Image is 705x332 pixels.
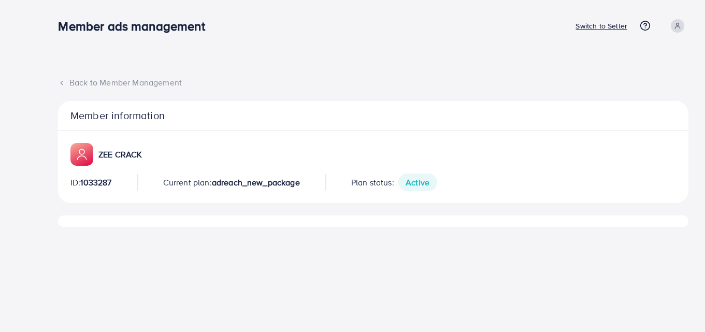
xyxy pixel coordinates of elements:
p: Plan status: [351,176,437,189]
h3: Member ads management [58,19,213,34]
p: ZEE CRACK [98,148,142,161]
div: Back to Member Management [58,77,688,89]
span: adreach_new_package [212,177,300,188]
span: Active [398,174,437,191]
p: Member information [70,109,676,122]
span: 1033287 [80,177,111,188]
p: Current plan: [163,176,300,189]
p: ID: [70,176,112,189]
img: ic-member-manager.00abd3e0.svg [70,143,93,166]
p: Switch to Seller [575,20,627,32]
